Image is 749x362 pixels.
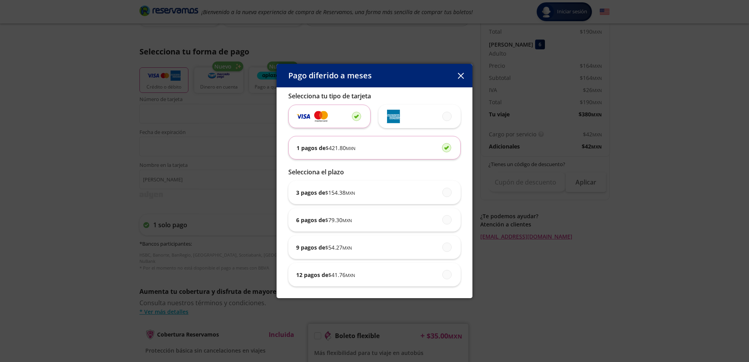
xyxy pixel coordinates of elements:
p: 3 pagos de [296,188,355,197]
p: Pago diferido a meses [288,70,372,81]
img: svg+xml;base64,PD94bWwgdmVyc2lvbj0iMS4wIiBlbmNvZGluZz0iVVRGLTgiIHN0YW5kYWxvbmU9Im5vIj8+Cjxzdmcgd2... [386,110,400,123]
img: svg+xml;base64,PD94bWwgdmVyc2lvbj0iMS4wIiBlbmNvZGluZz0iVVRGLTgiIHN0YW5kYWxvbmU9Im5vIj8+Cjxzdmcgd2... [297,112,310,121]
small: MXN [346,272,355,278]
p: 9 pagos de [296,243,352,252]
span: $ 41.76 [328,271,355,279]
span: $ 421.80 [326,144,355,152]
small: MXN [342,245,352,251]
small: MXN [346,145,355,151]
p: Selecciona tu tipo de tarjeta [288,91,461,101]
small: MXN [346,190,355,196]
p: 6 pagos de [296,216,352,224]
span: $ 154.38 [325,188,355,197]
p: 12 pagos de [296,271,355,279]
p: 1 pagos de [297,144,355,152]
iframe: Messagebird Livechat Widget [704,317,741,354]
p: Selecciona el plazo [288,167,461,177]
img: svg+xml;base64,PD94bWwgdmVyc2lvbj0iMS4wIiBlbmNvZGluZz0iVVRGLTgiIHN0YW5kYWxvbmU9Im5vIj8+Cjxzdmcgd2... [314,110,328,123]
small: MXN [342,217,352,223]
span: $ 79.30 [325,216,352,224]
span: $ 54.27 [325,243,352,252]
